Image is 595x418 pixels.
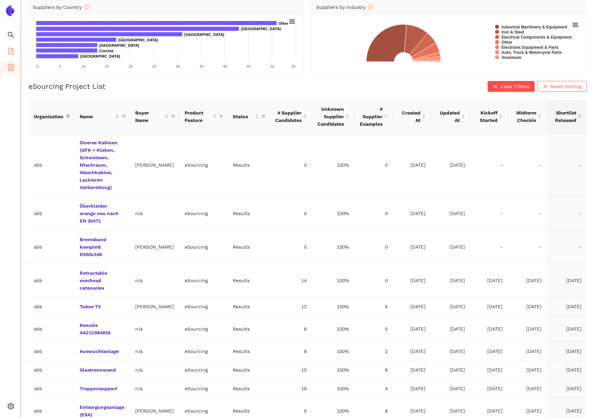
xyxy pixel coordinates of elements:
th: this column's title is Updated At,this column is sortable [431,100,470,133]
span: Reset Sorting [550,83,581,90]
span: container [7,62,14,75]
span: filter [122,114,126,119]
td: 14 [270,264,312,297]
td: Results [227,264,269,297]
td: [DATE] [470,316,508,342]
th: this column's title is Buyer Name,this column is sortable [130,100,179,133]
span: Clear Filters [500,83,529,90]
td: 100% [312,379,354,398]
td: [DATE] [431,361,470,379]
text: 0 [36,64,38,68]
td: 0 [354,316,393,342]
span: info-circle [84,5,89,9]
td: eSourcing [179,264,227,297]
td: eSourcing [179,342,227,361]
text: Industrial Machinery & Equipment [501,25,567,29]
text: 40 [223,64,227,68]
text: 30 [176,64,180,68]
td: 100% [312,316,354,342]
td: [DATE] [547,379,587,398]
td: - [470,197,508,230]
text: 25 [152,64,156,68]
td: eSourcing [179,297,227,316]
td: 4 [354,379,393,398]
span: Unknown Supplier Candidates [317,105,344,128]
td: sbb [28,264,74,297]
button: closeReset Sorting [537,81,587,92]
td: [PERSON_NAME] [130,133,179,197]
td: 0 [354,264,393,297]
text: Electrical Components & Equipment [501,35,572,40]
td: 19 [270,379,312,398]
td: [DATE] [547,297,587,316]
td: - [547,133,587,197]
span: Shortlist Released [552,109,576,124]
span: Midterm Checkin [513,109,536,124]
span: Organization [34,113,63,120]
text: 35 [199,64,203,68]
td: n/a [130,361,179,379]
td: [DATE] [508,342,547,361]
span: Created At [398,109,421,124]
td: n/a [130,379,179,398]
td: [DATE] [470,264,508,297]
td: [DATE] [393,297,431,316]
text: Iron & Steel [501,30,524,35]
td: 6 [354,361,393,379]
td: Results [227,133,269,197]
span: info-circle [368,5,373,9]
td: sbb [28,297,74,316]
td: - [470,133,508,197]
td: - [547,230,587,264]
span: setting [7,400,14,414]
th: this column's title is Midterm Checkin,this column is sortable [508,100,547,133]
text: Aluminum [501,55,521,60]
td: 8 [270,342,312,361]
span: filter [171,114,175,119]
td: sbb [28,197,74,230]
td: eSourcing [179,133,227,197]
td: Results [227,197,269,230]
td: 12 [270,297,312,316]
td: [DATE] [431,230,470,264]
button: closeClear Filters [488,81,535,92]
td: 100% [312,297,354,316]
td: [DATE] [470,379,508,398]
td: eSourcing [179,230,227,264]
td: [DATE] [393,133,431,197]
span: filter [65,111,71,122]
td: [PERSON_NAME] [130,230,179,264]
text: [GEOGRAPHIC_DATA] [241,27,281,31]
text: Electronic Equipment & Parts [501,45,559,50]
span: filter [120,111,127,122]
td: [DATE] [431,342,470,361]
td: [DATE] [431,197,470,230]
td: [DATE] [431,264,470,297]
td: Results [227,342,269,361]
span: Status [233,113,253,120]
span: filter [218,108,225,125]
td: [DATE] [431,316,470,342]
span: filter [170,108,177,125]
td: - [470,230,508,264]
text: 5 [59,64,61,68]
text: Auto, Truck & Motorcycle Parts [501,50,562,55]
td: Results [227,316,269,342]
span: # Supplier Examples [360,105,383,128]
text: 45 [247,64,251,68]
th: this column's title is Unknown Supplier Candidates,this column is sortable [312,100,354,133]
td: Results [227,379,269,398]
span: Buyer Name [135,109,163,124]
td: [DATE] [470,342,508,361]
td: [DATE] [508,316,547,342]
td: eSourcing [179,361,227,379]
td: 15 [270,361,312,379]
td: n/a [130,264,179,297]
text: 50 [270,64,274,68]
td: [DATE] [393,197,431,230]
span: search [7,29,14,43]
span: Name [80,113,114,120]
td: Results [227,361,269,379]
td: 2 [354,342,393,361]
td: [DATE] [547,361,587,379]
